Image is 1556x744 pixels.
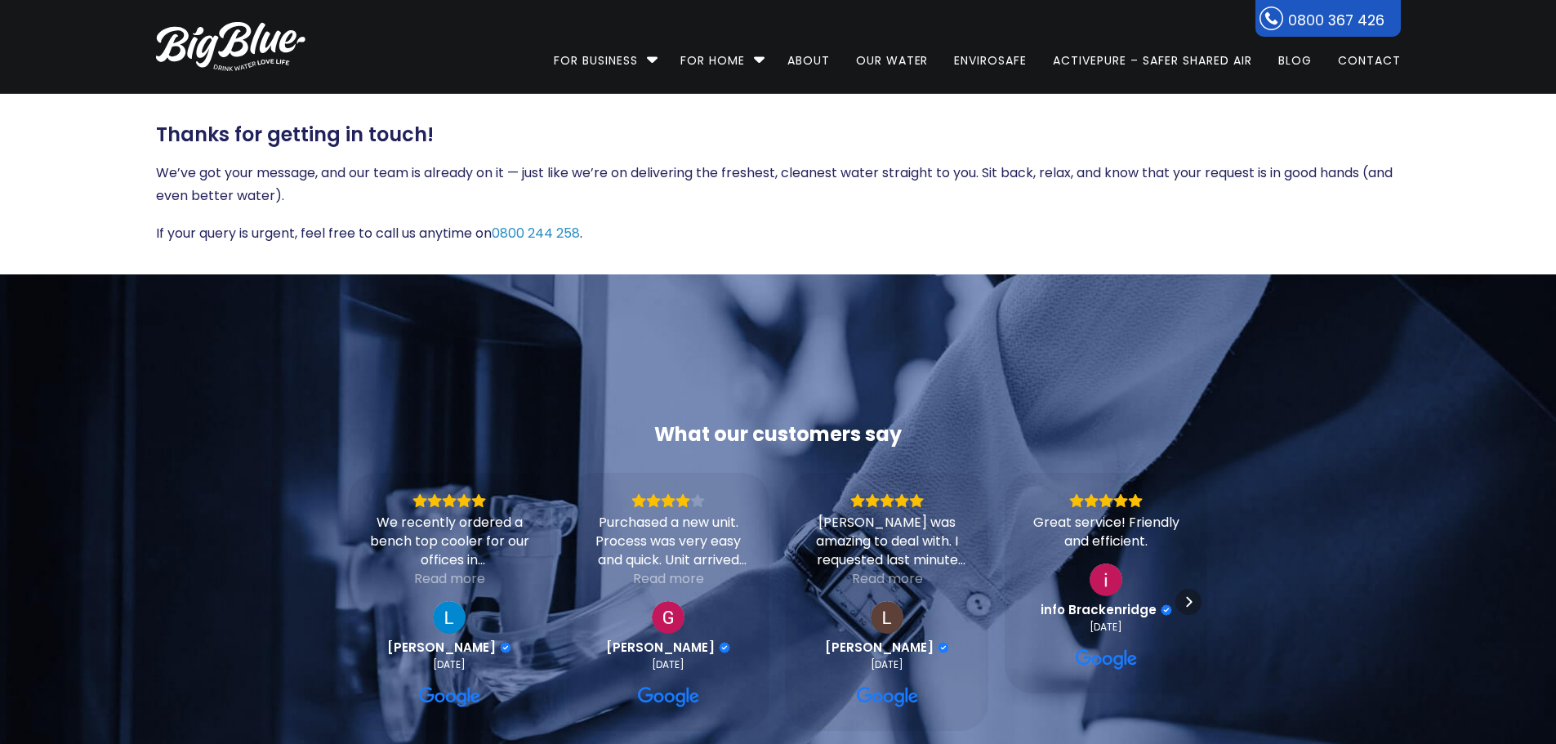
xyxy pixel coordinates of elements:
p: We’ve got your message, and our team is already on it — just like we’re on delivering the freshes... [156,162,1401,207]
div: Read more [633,569,704,588]
a: View on Google [652,601,684,634]
a: View on Google [871,601,903,634]
div: Read more [414,569,485,588]
div: Verified Customer [938,642,949,653]
a: View on Google [1090,564,1122,596]
h3: Thanks for getting in touch! [156,123,1401,147]
a: 0800 244 258 [492,224,580,243]
div: Rating: 5.0 out of 5 [1025,493,1187,508]
div: [DATE] [871,658,903,671]
img: Lily Stevenson [871,601,903,634]
div: Great service! Friendly and efficient. [1025,513,1187,550]
div: Next [1175,589,1202,615]
div: We recently ordered a bench top cooler for our offices in [GEOGRAPHIC_DATA]. The process was so s... [368,513,530,569]
div: [DATE] [433,658,466,671]
div: What our customers say [348,421,1207,448]
a: View on Google [1076,647,1138,673]
span: [PERSON_NAME] [387,640,496,655]
div: Verified Customer [719,642,730,653]
img: Gillian Le Prou [652,601,684,634]
div: Verified Customer [500,642,511,653]
a: View on Google [433,601,466,634]
a: Review by Gillian Le Prou [606,640,730,655]
a: Review by Lily Stevenson [825,640,949,655]
div: Purchased a new unit. Process was very easy and quick. Unit arrived very quickly. Only problem wa... [587,513,749,569]
span: [PERSON_NAME] [606,640,715,655]
div: Previous [354,589,381,615]
div: Rating: 4.0 out of 5 [587,493,749,508]
img: info Brackenridge [1090,564,1122,596]
div: Read more [852,569,923,588]
div: Rating: 5.0 out of 5 [368,493,530,508]
span: info Brackenridge [1041,603,1157,617]
div: Carousel [348,473,1207,731]
a: View on Google [638,684,700,711]
span: [PERSON_NAME] [825,640,934,655]
a: Review by info Brackenridge [1041,603,1172,617]
img: Luke Mitchell [433,601,466,634]
a: Review by Luke Mitchell [387,640,511,655]
p: If your query is urgent, feel free to call us anytime on . [156,222,1401,245]
div: [PERSON_NAME] was amazing to deal with. I requested last minute for a short term hire (2 days) an... [806,513,968,569]
div: Verified Customer [1161,604,1172,616]
img: logo [156,22,305,71]
a: View on Google [857,684,919,711]
a: View on Google [419,684,481,711]
div: Rating: 5.0 out of 5 [806,493,968,508]
div: [DATE] [652,658,684,671]
div: [DATE] [1090,621,1122,634]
